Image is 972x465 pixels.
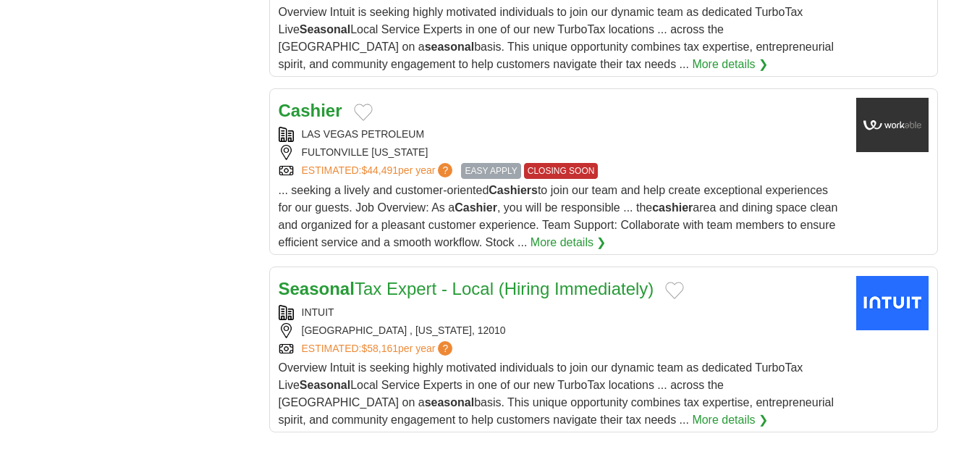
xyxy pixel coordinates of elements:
strong: seasonal [425,41,474,53]
img: Intuit logo [856,276,929,330]
button: Add to favorite jobs [665,282,684,299]
strong: Cashiers [489,184,538,196]
a: More details ❯ [531,234,607,251]
span: CLOSING SOON [524,163,599,179]
span: Overview Intuit is seeking highly motivated individuals to join our dynamic team as dedicated Tur... [279,361,834,426]
span: ? [438,341,452,356]
span: ? [438,163,452,177]
div: FULTONVILLE [US_STATE] [279,145,845,160]
span: $58,161 [361,343,398,354]
a: More details ❯ [692,56,768,73]
strong: Seasonal [279,279,355,298]
a: INTUIT [302,306,334,318]
strong: seasonal [425,396,474,409]
strong: Seasonal [300,23,350,35]
strong: Seasonal [300,379,350,391]
a: More details ❯ [692,411,768,429]
strong: cashier [652,201,693,214]
span: $44,491 [361,164,398,176]
button: Add to favorite jobs [354,104,373,121]
span: EASY APPLY [461,163,520,179]
span: Overview Intuit is seeking highly motivated individuals to join our dynamic team as dedicated Tur... [279,6,834,70]
strong: Cashier [455,201,497,214]
a: Cashier [279,101,342,120]
a: SeasonalTax Expert - Local (Hiring Immediately) [279,279,654,298]
div: LAS VEGAS PETROLEUM [279,127,845,142]
a: ESTIMATED:$44,491per year? [302,163,456,179]
img: Company logo [856,98,929,152]
span: ... seeking a lively and customer-oriented to join our team and help create exceptional experienc... [279,184,838,248]
a: ESTIMATED:$58,161per year? [302,341,456,356]
div: [GEOGRAPHIC_DATA] , [US_STATE], 12010 [279,323,845,338]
